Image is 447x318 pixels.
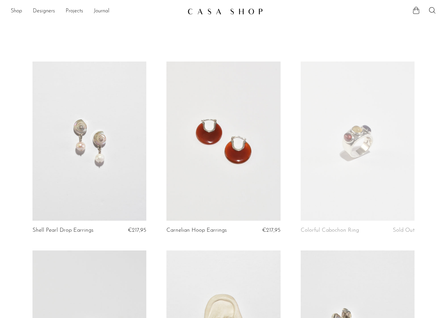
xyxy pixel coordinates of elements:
a: Designers [33,7,55,16]
span: €217,95 [128,227,146,233]
a: Shop [11,7,22,16]
span: €217,95 [262,227,281,233]
a: Colorful Cabochon Ring [301,227,359,233]
a: Carnelian Hoop Earrings [166,227,227,233]
span: Sold Out [393,227,415,233]
nav: Desktop navigation [11,6,182,17]
a: Projects [66,7,83,16]
a: Journal [94,7,109,16]
a: Shell Pearl Drop Earrings [32,227,93,233]
ul: NEW HEADER MENU [11,6,182,17]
